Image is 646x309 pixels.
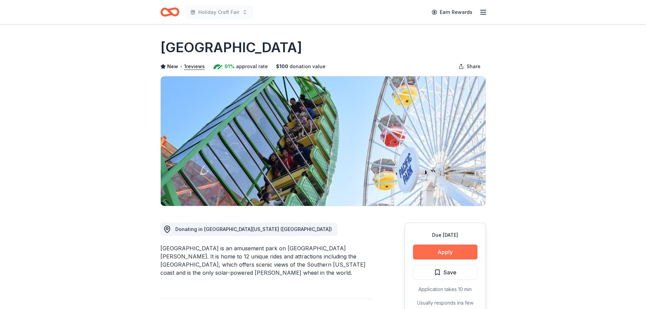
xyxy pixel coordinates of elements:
[453,60,486,73] button: Share
[175,226,332,232] span: Donating in [GEOGRAPHIC_DATA][US_STATE] ([GEOGRAPHIC_DATA])
[184,62,205,71] button: 1reviews
[236,62,268,71] span: approval rate
[413,231,477,239] div: Due [DATE]
[160,38,302,57] h1: [GEOGRAPHIC_DATA]
[290,62,326,71] span: donation value
[224,62,235,71] span: 91%
[428,6,476,18] a: Earn Rewards
[167,62,178,71] span: New
[444,268,456,277] span: Save
[160,4,179,20] a: Home
[160,244,372,277] div: [GEOGRAPHIC_DATA] is an amusement park on [GEOGRAPHIC_DATA][PERSON_NAME]. It is home to 12 unique...
[198,8,239,16] span: Holiday Craft Fair
[413,285,477,293] div: Application takes 10 min
[276,62,288,71] span: $ 100
[413,265,477,280] button: Save
[161,76,486,206] img: Image for Pacific Park
[180,64,182,69] span: •
[467,62,481,71] span: Share
[413,245,477,259] button: Apply
[185,5,253,19] button: Holiday Craft Fair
